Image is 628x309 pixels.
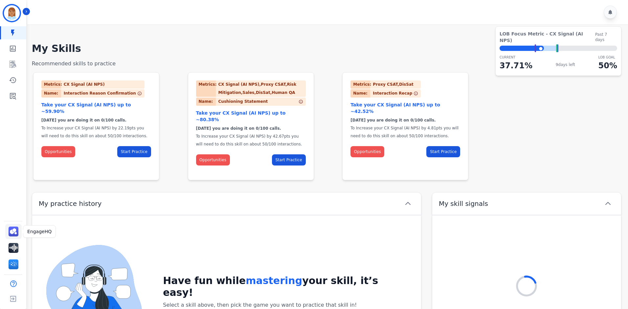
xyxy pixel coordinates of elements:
[426,146,460,157] button: Start Practice
[4,5,20,21] img: Bordered avatar
[350,146,384,157] button: Opportunities
[41,118,126,122] span: [DATE] you are doing it on 0/100 calls.
[41,126,147,138] span: To Increase your CX Signal (AI NPS) by 22.19pts you will need to do this skill on about 50/100 in...
[598,55,617,60] p: LOB Goal
[404,200,412,208] svg: chevron up
[598,60,617,72] p: 50 %
[350,80,370,89] div: Metrics:
[432,192,621,215] button: My skill signals chevron up
[272,154,306,166] button: Start Practice
[196,126,281,131] span: [DATE] you are doing it on 0/100 calls.
[196,110,306,123] div: Take your CX Signal (AI NPS) up to ~80.38%
[500,31,595,44] span: LOB Focus Metric - CX Signal (AI NPS)
[196,80,216,97] div: Metrics:
[246,275,302,286] span: mastering
[373,80,416,89] div: Proxy CSAT,DisSat
[196,134,302,146] span: To Increase your CX Signal (AI NPS) by 42.67pts you will need to do this skill on about 50/100 in...
[196,98,268,106] div: Cushioning Statement
[163,275,408,298] h2: Have fun while your skill, it’s easy!
[556,62,575,67] span: 9 days left
[196,154,230,166] button: Opportunities
[604,200,612,208] svg: chevron up
[500,60,532,72] p: 37.71 %
[41,146,75,157] button: Opportunities
[64,80,107,89] div: CX Signal (AI NPS)
[500,46,544,51] div: ⬤
[32,192,421,215] button: My practice history chevron up
[350,101,460,115] div: Take your CX Signal (AI NPS) up to ~42.52%
[439,199,488,208] span: My skill signals
[595,32,617,42] span: Past 7 days
[41,80,61,89] div: Metrics:
[350,118,436,122] span: [DATE] you are doing it on 0/100 calls.
[350,89,412,98] div: Interaction Recap
[41,101,151,115] div: Take your CX Signal (AI NPS) up to ~59.90%
[39,199,101,208] span: My practice history
[500,55,532,60] p: CURRENT
[350,126,459,138] span: To Increase your CX Signal (AI NPS) by 4.81pts you will need to do this skill on about 50/100 int...
[350,89,370,98] div: Name:
[218,80,306,97] div: CX Signal (AI NPS),Proxy CSAT,Risk Mitigation,Sales,DisSat,Human QA
[32,43,621,55] h1: My Skills
[163,301,408,309] h4: Select a skill above, then pick the game you want to practice that skill in!
[117,146,151,157] button: Start Practice
[41,89,61,98] div: Name:
[196,98,216,106] div: Name:
[32,60,116,67] span: Recommended skills to practice
[41,89,136,98] div: Interaction Reason Confirmation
